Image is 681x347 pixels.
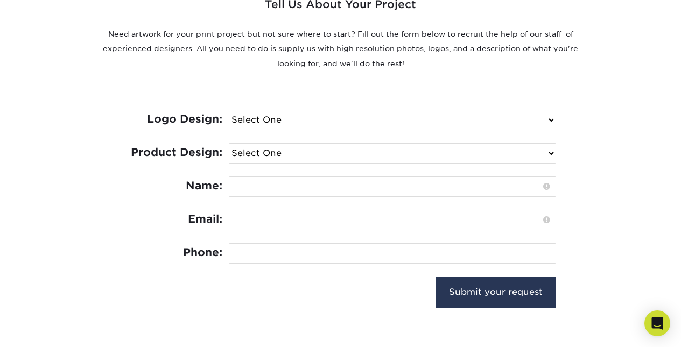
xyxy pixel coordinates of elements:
[125,176,222,195] label: Name:
[125,243,222,262] label: Phone:
[436,277,556,308] input: Submit your request
[125,110,222,129] label: Logo Design:
[644,310,670,336] div: Open Intercom Messenger
[125,143,222,162] label: Product Design:
[125,277,270,314] iframe: reCAPTCHA
[99,27,583,71] p: Need artwork for your print project but not sure where to start? Fill out the form below to recru...
[125,210,222,229] label: Email:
